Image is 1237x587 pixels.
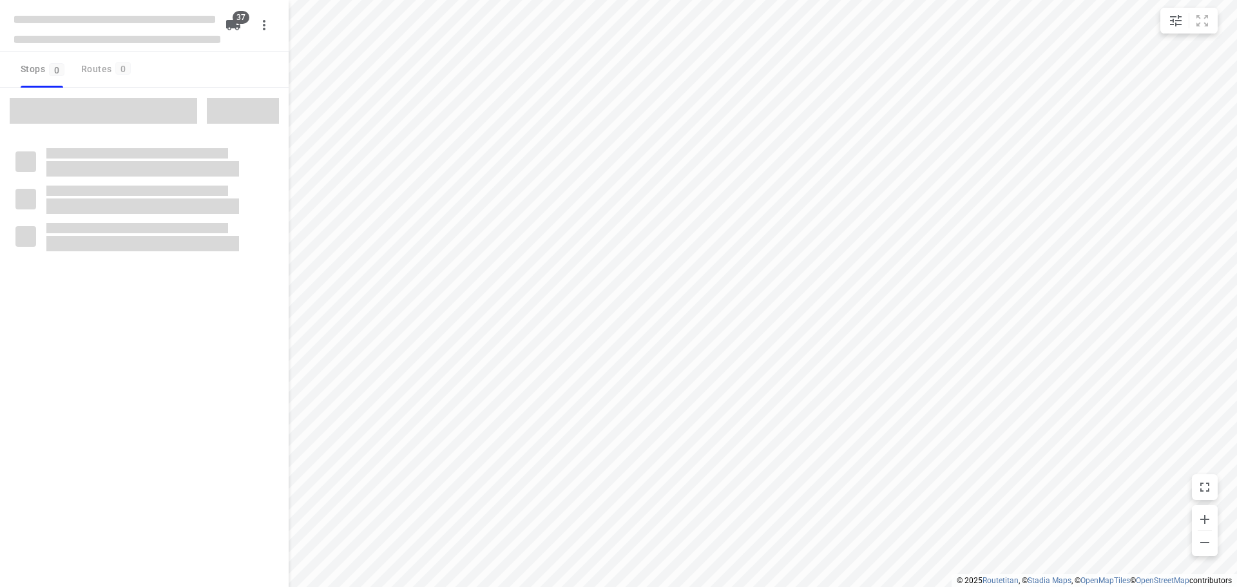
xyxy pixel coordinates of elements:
[1136,576,1189,585] a: OpenStreetMap
[1028,576,1071,585] a: Stadia Maps
[1160,8,1218,34] div: small contained button group
[1080,576,1130,585] a: OpenMapTiles
[1163,8,1189,34] button: Map settings
[983,576,1019,585] a: Routetitan
[957,576,1232,585] li: © 2025 , © , © © contributors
